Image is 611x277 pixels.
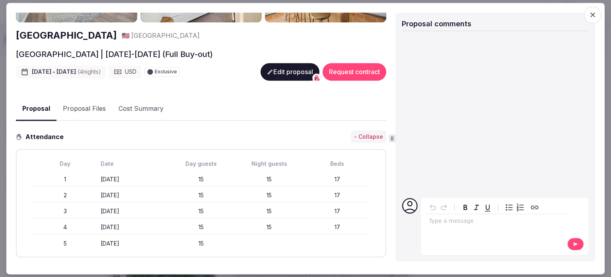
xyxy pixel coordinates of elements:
button: Cost Summary [112,98,170,121]
div: 4 [33,223,97,231]
button: Italic [471,202,482,213]
div: 15 [169,175,234,183]
div: 3 [33,207,97,215]
h3: Attendance [22,132,70,141]
button: - Collapse [351,130,386,143]
span: ( 4 night s ) [78,68,101,75]
h2: [GEOGRAPHIC_DATA] | [DATE]-[DATE] (Full Buy-out) [16,49,213,60]
div: [DATE] [101,207,165,215]
button: Bulleted list [504,202,515,213]
div: Night guests [237,160,302,168]
button: Request contract [323,63,386,81]
div: 15 [237,175,302,183]
div: 17 [305,191,370,199]
div: [DATE] [101,191,165,199]
div: 2 [33,191,97,199]
div: 17 [305,207,370,215]
button: Proposal Files [56,98,112,121]
div: [DATE] [101,240,165,248]
button: Numbered list [515,202,526,213]
div: editable markdown [426,214,567,230]
button: 🇺🇸 [122,31,130,40]
button: Edit proposal [261,63,319,81]
div: [DATE] [101,175,165,183]
div: Date [101,160,165,168]
span: [DATE] - [DATE] [32,68,101,76]
div: toggle group [504,202,526,213]
div: 15 [169,191,234,199]
div: USD [109,65,141,78]
span: 🇺🇸 [122,31,130,39]
div: 15 [237,207,302,215]
button: Create link [529,202,540,213]
span: [GEOGRAPHIC_DATA] [131,31,200,40]
div: 15 [169,240,234,248]
div: 15 [237,223,302,231]
span: Proposal comments [402,20,471,28]
div: 15 [169,207,234,215]
div: Day guests [169,160,234,168]
div: 5 [33,240,97,248]
div: 17 [305,175,370,183]
div: Day [33,160,97,168]
div: [DATE] [101,223,165,231]
div: Beds [305,160,370,168]
div: 15 [169,223,234,231]
button: Underline [482,202,493,213]
span: Exclusive [155,69,177,74]
div: 15 [237,191,302,199]
button: Bold [460,202,471,213]
button: Proposal [16,97,56,121]
a: [GEOGRAPHIC_DATA] [16,29,117,43]
div: 1 [33,175,97,183]
div: 17 [305,223,370,231]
